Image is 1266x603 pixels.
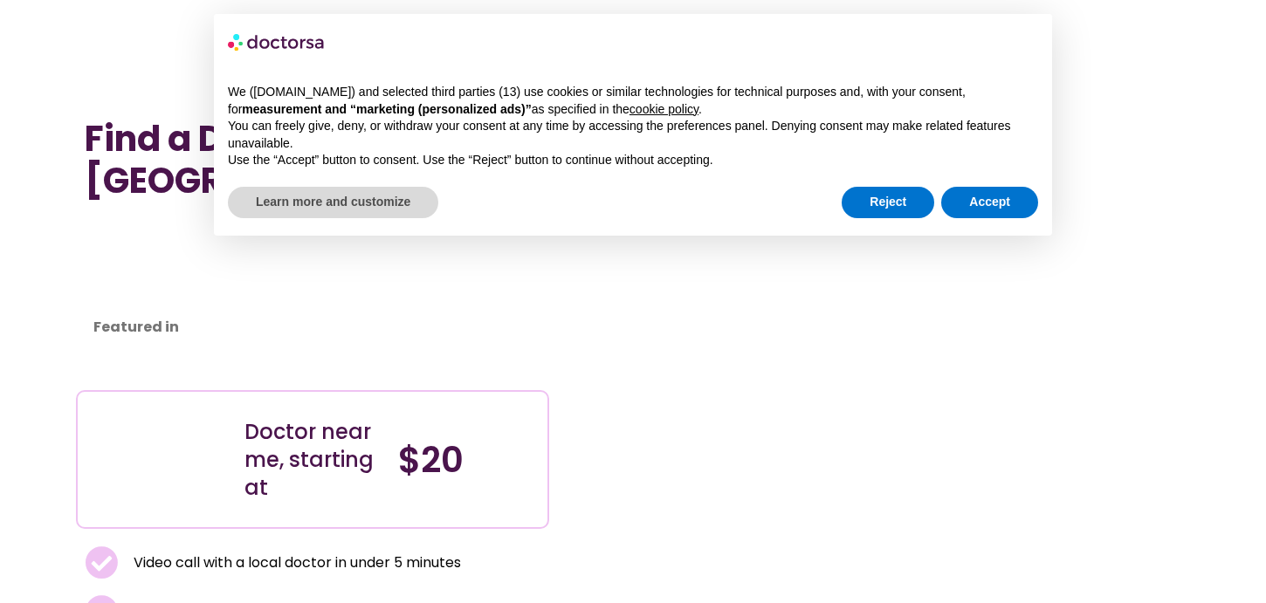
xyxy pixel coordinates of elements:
[242,102,531,116] strong: measurement and “marketing (personalized ads)”
[398,439,534,481] h4: $20
[842,187,934,218] button: Reject
[93,317,179,337] strong: Featured in
[228,152,1038,169] p: Use the “Accept” button to consent. Use the “Reject” button to continue without accepting.
[228,28,326,56] img: logo
[228,84,1038,118] p: We ([DOMAIN_NAME]) and selected third parties (13) use cookies or similar technologies for techni...
[105,405,214,514] img: Illustration depicting a young woman in a casual outfit, engaged with her smartphone. She has a p...
[85,118,540,202] h1: Find a Doctor Near Me in [GEOGRAPHIC_DATA]
[630,102,698,116] a: cookie policy
[941,187,1038,218] button: Accept
[244,418,381,502] div: Doctor near me, starting at
[228,118,1038,152] p: You can freely give, deny, or withdraw your consent at any time by accessing the preferences pane...
[129,551,461,575] span: Video call with a local doctor in under 5 minutes
[85,219,242,350] iframe: Customer reviews powered by Trustpilot
[228,187,438,218] button: Learn more and customize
